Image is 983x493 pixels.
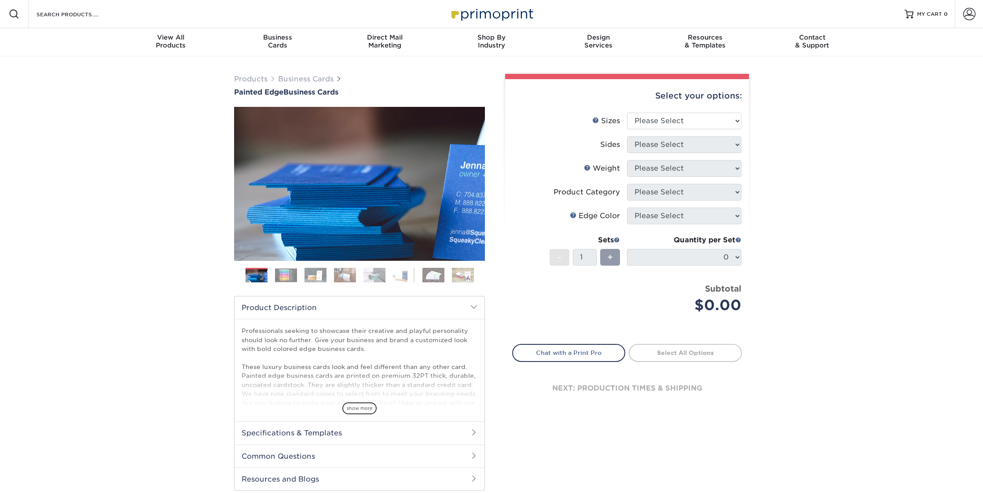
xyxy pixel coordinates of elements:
div: Weight [584,163,620,174]
div: & Support [759,33,866,49]
span: 0 [944,11,948,17]
a: Contact& Support [759,28,866,56]
span: + [607,251,613,264]
a: Select All Options [629,344,742,362]
span: Direct Mail [331,33,438,41]
div: Services [545,33,652,49]
span: Contact [759,33,866,41]
a: DesignServices [545,28,652,56]
a: Products [234,75,268,83]
input: SEARCH PRODUCTS..... [36,9,121,19]
a: Direct MailMarketing [331,28,438,56]
div: Industry [438,33,545,49]
a: Painted EdgeBusiness Cards [234,88,485,96]
img: Painted Edge 01 [234,58,485,309]
span: show more [342,402,377,414]
a: Shop ByIndustry [438,28,545,56]
div: Cards [224,33,331,49]
span: - [558,251,561,264]
a: Chat with a Print Pro [512,344,625,362]
h2: Common Questions [235,445,484,467]
span: View All [117,33,224,41]
div: $0.00 [634,295,741,316]
img: Business Cards 03 [304,267,326,283]
a: View AllProducts [117,28,224,56]
img: Business Cards 04 [334,267,356,283]
div: Sets [550,235,620,245]
div: Edge Color [570,211,620,221]
span: Resources [652,33,759,41]
strong: Subtotal [705,284,741,293]
div: Products [117,33,224,49]
span: MY CART [917,11,942,18]
h1: Business Cards [234,88,485,96]
h2: Specifications & Templates [235,421,484,444]
img: Business Cards 05 [363,267,385,283]
span: Shop By [438,33,545,41]
div: & Templates [652,33,759,49]
img: Business Cards 02 [275,268,297,282]
div: Product Category [554,187,620,197]
img: Primoprint [447,4,536,23]
span: Business [224,33,331,41]
div: Sizes [592,116,620,126]
img: Business Cards 08 [452,267,474,283]
img: Business Cards 06 [393,267,415,283]
a: Business Cards [278,75,334,83]
div: Sides [600,139,620,150]
a: BusinessCards [224,28,331,56]
img: Business Cards 07 [422,267,444,283]
h2: Product Description [235,296,484,319]
span: Design [545,33,652,41]
div: next: production times & shipping [512,362,742,415]
img: Business Cards 01 [246,265,268,287]
a: Resources& Templates [652,28,759,56]
span: Painted Edge [234,88,283,96]
h2: Resources and Blogs [235,467,484,490]
div: Quantity per Set [627,235,741,245]
div: Select your options: [512,79,742,113]
div: Marketing [331,33,438,49]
